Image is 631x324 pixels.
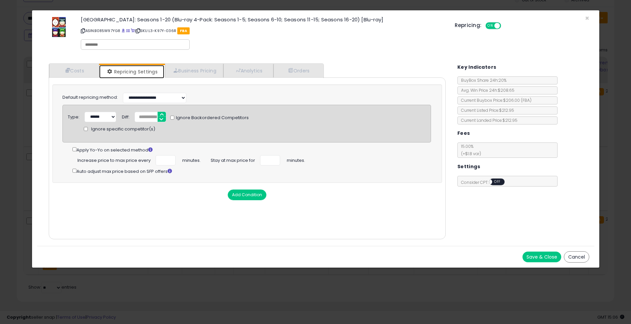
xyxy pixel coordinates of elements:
[122,112,130,120] div: Diff:
[99,65,165,78] a: Repricing Settings
[455,23,481,28] h5: Repricing:
[126,28,130,33] a: All offer listings
[223,64,273,77] a: Analytics
[522,252,561,262] button: Save & Close
[492,179,503,185] span: OFF
[457,63,496,71] h5: Key Indicators
[458,87,514,93] span: Avg. Win Price 24h: $208.65
[458,97,532,103] span: Current Buybox Price:
[165,64,223,77] a: Business Pricing
[458,117,517,123] span: Current Landed Price: $212.95
[211,155,255,164] span: Stay at max price for
[458,180,513,185] span: Consider CPT:
[72,167,431,175] div: Auto adjust max price based on SFP offers
[81,17,445,22] h3: [GEOGRAPHIC_DATA]: Seasons 1-20 (Blu-ray 4-Pack: Seasons 1-5; Seasons 6-10; Seasons 11-15; Season...
[521,97,532,103] span: ( FBA )
[458,143,481,156] span: 15.00 %
[273,64,323,77] a: Orders
[52,17,66,37] img: 51UW2s+MYRL._SL60_.jpg
[457,163,480,171] h5: Settings
[458,151,481,156] span: (+$1.8 var)
[500,23,511,29] span: OFF
[131,28,135,33] a: Your listing only
[564,251,589,263] button: Cancel
[458,77,506,83] span: BuyBox Share 24h: 20%
[486,23,495,29] span: ON
[458,107,514,113] span: Current Listed Price: $212.95
[68,112,79,120] div: Type:
[122,28,125,33] a: BuyBox page
[503,97,532,103] span: $206.00
[62,94,118,101] label: Default repricing method:
[287,155,305,164] span: minutes.
[77,155,151,164] span: Increase price to max price every
[81,25,445,36] p: ASIN: B085W97YG8 | SKU: L3-K97Y-036R
[228,190,266,200] button: Add Condition
[585,13,589,23] span: ×
[91,126,155,132] span: Ignore specific competitor(s)
[182,155,201,164] span: minutes.
[49,64,99,77] a: Costs
[457,129,470,137] h5: Fees
[177,27,190,34] span: FBA
[72,146,431,153] div: Apply Yo-Yo on selected method
[174,115,249,121] span: Ignore Backordered Competitors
